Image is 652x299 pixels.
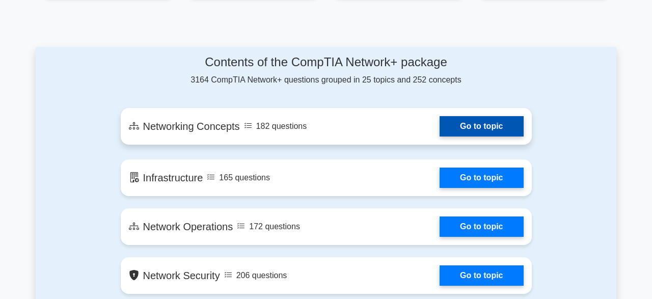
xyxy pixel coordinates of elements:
[440,265,523,286] a: Go to topic
[121,55,532,70] h4: Contents of the CompTIA Network+ package
[440,116,523,137] a: Go to topic
[440,168,523,188] a: Go to topic
[121,55,532,86] div: 3164 CompTIA Network+ questions grouped in 25 topics and 252 concepts
[440,216,523,237] a: Go to topic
